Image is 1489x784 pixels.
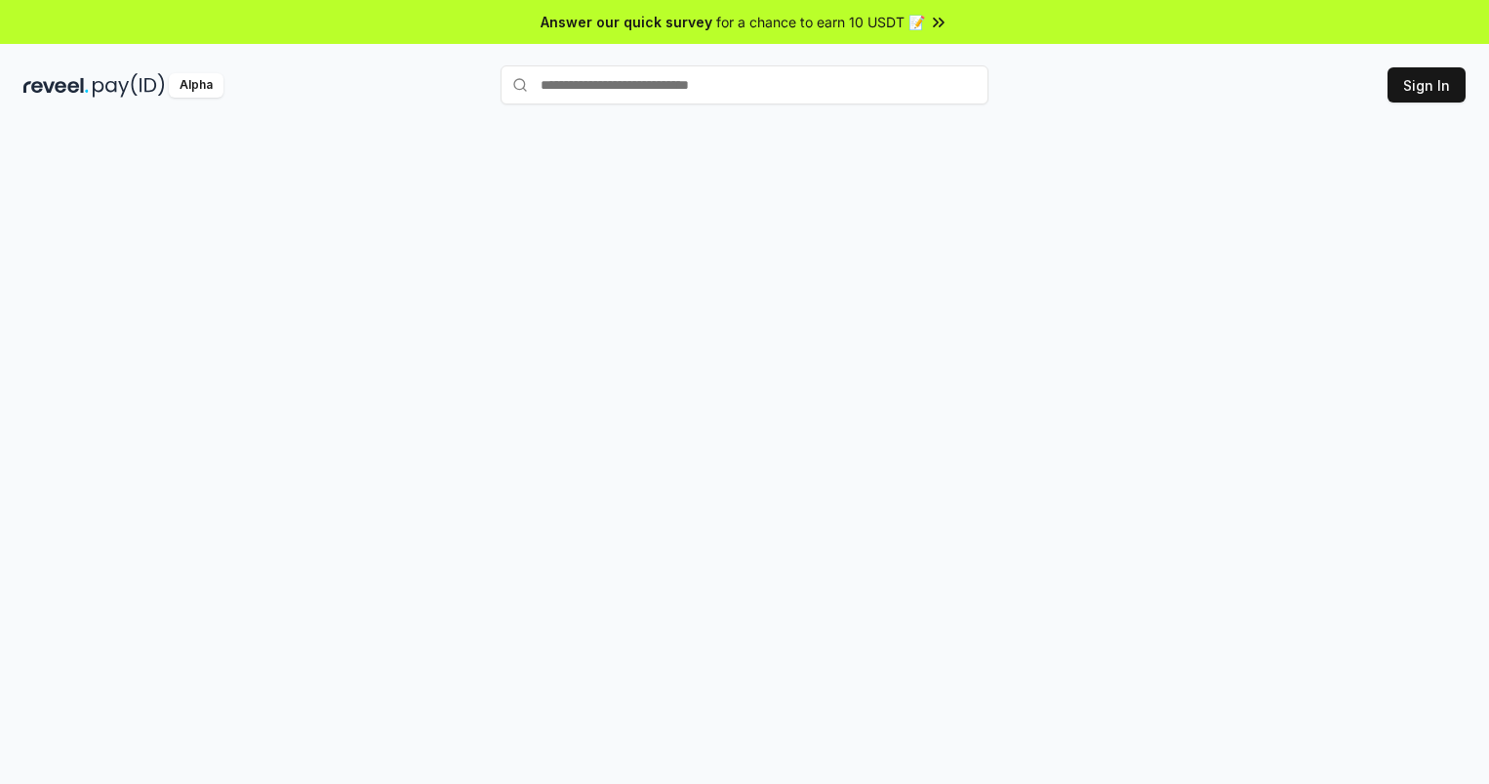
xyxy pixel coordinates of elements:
span: Answer our quick survey [541,12,712,32]
img: reveel_dark [23,73,89,98]
img: pay_id [93,73,165,98]
div: Alpha [169,73,223,98]
span: for a chance to earn 10 USDT 📝 [716,12,925,32]
button: Sign In [1388,67,1466,103]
